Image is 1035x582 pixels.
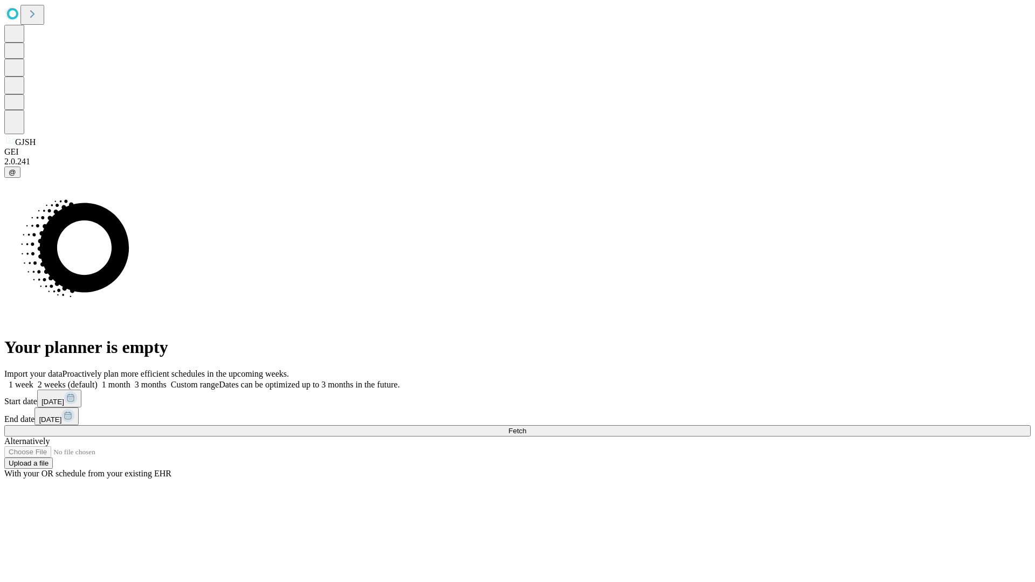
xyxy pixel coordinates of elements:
span: Proactively plan more efficient schedules in the upcoming weeks. [63,369,289,378]
span: [DATE] [39,415,61,424]
span: 1 week [9,380,33,389]
div: 2.0.241 [4,157,1031,167]
span: GJSH [15,137,36,147]
button: [DATE] [37,390,81,407]
div: End date [4,407,1031,425]
span: Dates can be optimized up to 3 months in the future. [219,380,399,389]
div: GEI [4,147,1031,157]
span: Custom range [171,380,219,389]
h1: Your planner is empty [4,337,1031,357]
span: 2 weeks (default) [38,380,98,389]
span: Alternatively [4,436,50,446]
button: Upload a file [4,458,53,469]
button: @ [4,167,20,178]
span: Fetch [508,427,526,435]
div: Start date [4,390,1031,407]
span: Import your data [4,369,63,378]
span: 3 months [135,380,167,389]
button: Fetch [4,425,1031,436]
span: With your OR schedule from your existing EHR [4,469,171,478]
span: @ [9,168,16,176]
button: [DATE] [34,407,79,425]
span: [DATE] [42,398,64,406]
span: 1 month [102,380,130,389]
